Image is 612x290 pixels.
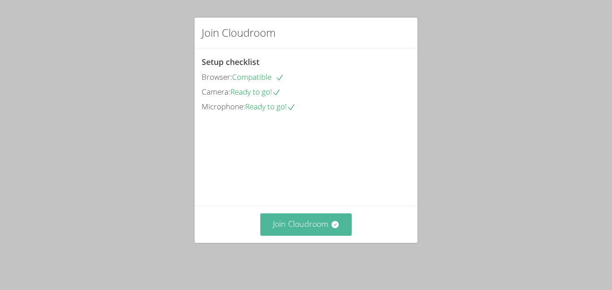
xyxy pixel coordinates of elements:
span: Microphone: [202,101,245,112]
span: Setup checklist [202,56,259,67]
span: Ready to go! [230,87,281,97]
span: Compatible [232,72,284,82]
span: Browser: [202,72,232,82]
span: Camera: [202,87,230,97]
h2: Join Cloudroom [202,25,276,41]
button: Join Cloudroom [260,213,352,235]
span: Ready to go! [245,101,296,112]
